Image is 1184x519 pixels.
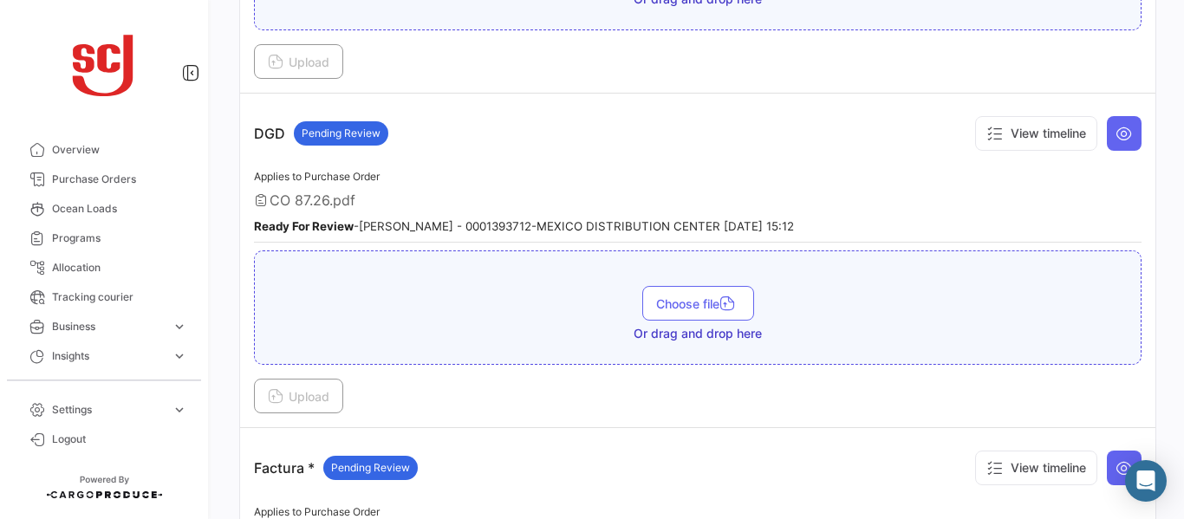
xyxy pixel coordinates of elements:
[1125,460,1167,502] div: Abrir Intercom Messenger
[52,142,187,158] span: Overview
[268,55,329,69] span: Upload
[331,460,410,476] span: Pending Review
[975,116,1097,151] button: View timeline
[254,121,388,146] p: DGD
[254,505,380,518] span: Applies to Purchase Order
[975,451,1097,485] button: View timeline
[52,201,187,217] span: Ocean Loads
[254,170,380,183] span: Applies to Purchase Order
[14,194,194,224] a: Ocean Loads
[302,126,381,141] span: Pending Review
[642,286,754,321] button: Choose file
[14,371,194,400] a: Carbon Footprint
[254,379,343,413] button: Upload
[14,282,194,312] a: Tracking courier
[172,348,187,364] span: expand_more
[172,319,187,334] span: expand_more
[254,44,343,79] button: Upload
[254,219,354,233] b: Ready For Review
[14,253,194,282] a: Allocation
[52,431,187,447] span: Logout
[61,21,147,107] img: scj_logo1.svg
[52,172,187,187] span: Purchase Orders
[52,260,187,276] span: Allocation
[14,224,194,253] a: Programs
[268,389,329,404] span: Upload
[14,165,194,194] a: Purchase Orders
[254,456,418,480] p: Factura *
[52,319,165,334] span: Business
[52,289,187,305] span: Tracking courier
[52,402,165,418] span: Settings
[270,191,355,209] span: CO 87.26.pdf
[52,230,187,246] span: Programs
[14,135,194,165] a: Overview
[172,402,187,418] span: expand_more
[52,348,165,364] span: Insights
[634,325,762,342] span: Or drag and drop here
[254,219,794,233] small: - [PERSON_NAME] - 0001393712-MEXICO DISTRIBUTION CENTER [DATE] 15:12
[656,296,740,311] span: Choose file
